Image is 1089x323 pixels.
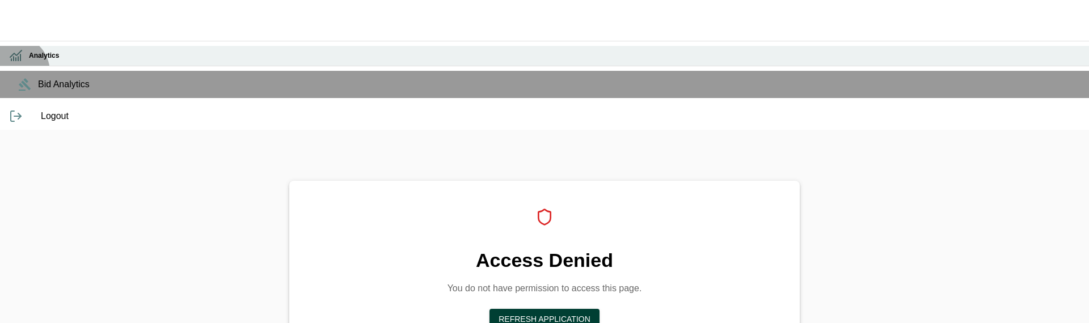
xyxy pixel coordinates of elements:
[307,282,782,295] p: You do not have permission to access this page.
[41,109,1080,123] span: Logout
[307,249,782,273] h4: Access Denied
[29,50,1080,61] h6: Analytics
[38,78,1080,91] span: Bid Analytics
